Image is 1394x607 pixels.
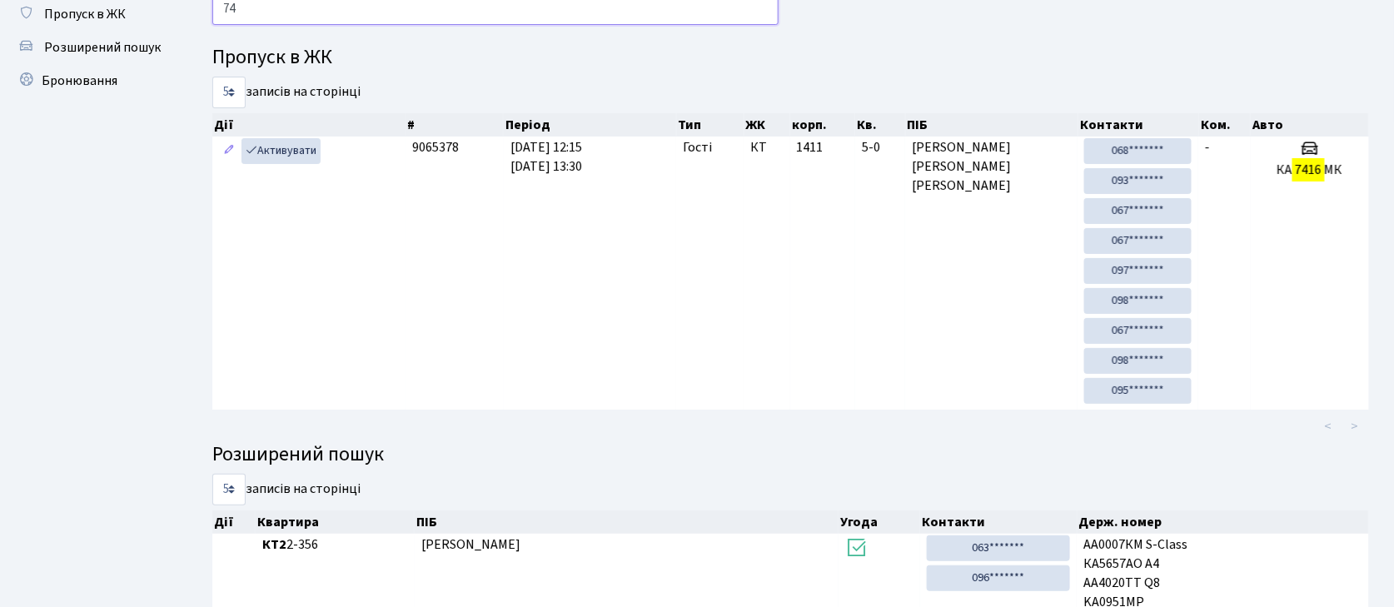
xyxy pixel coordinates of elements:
[912,138,1071,196] span: [PERSON_NAME] [PERSON_NAME] [PERSON_NAME]
[862,138,899,157] span: 5-0
[212,113,406,137] th: Дії
[212,474,361,505] label: записів на сторінці
[855,113,905,137] th: Кв.
[1199,113,1251,137] th: Ком.
[750,138,783,157] span: КТ
[256,510,415,534] th: Квартира
[1257,162,1362,178] h5: КА МК
[8,64,175,97] a: Бронювання
[504,113,677,137] th: Період
[212,46,1369,70] h4: Пропуск в ЖК
[920,510,1078,534] th: Контакти
[219,138,239,164] a: Редагувати
[1205,138,1210,157] span: -
[212,474,246,505] select: записів на сторінці
[797,138,824,157] span: 1411
[906,113,1078,137] th: ПІБ
[790,113,855,137] th: корп.
[241,138,321,164] a: Активувати
[406,113,504,137] th: #
[1251,113,1369,137] th: Авто
[42,72,117,90] span: Бронювання
[44,38,161,57] span: Розширений пошук
[8,31,175,64] a: Розширений пошук
[212,77,246,108] select: записів на сторінці
[412,138,459,157] span: 9065378
[677,113,744,137] th: Тип
[1078,510,1370,534] th: Держ. номер
[262,535,408,555] span: 2-356
[744,113,790,137] th: ЖК
[683,138,712,157] span: Гості
[44,5,126,23] span: Пропуск в ЖК
[1078,113,1199,137] th: Контакти
[415,510,839,534] th: ПІБ
[212,77,361,108] label: записів на сторінці
[839,510,920,534] th: Угода
[212,510,256,534] th: Дії
[421,535,520,554] span: [PERSON_NAME]
[1292,158,1324,182] mark: 7416
[510,138,582,176] span: [DATE] 12:15 [DATE] 13:30
[212,443,1369,467] h4: Розширений пошук
[262,535,286,554] b: КТ2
